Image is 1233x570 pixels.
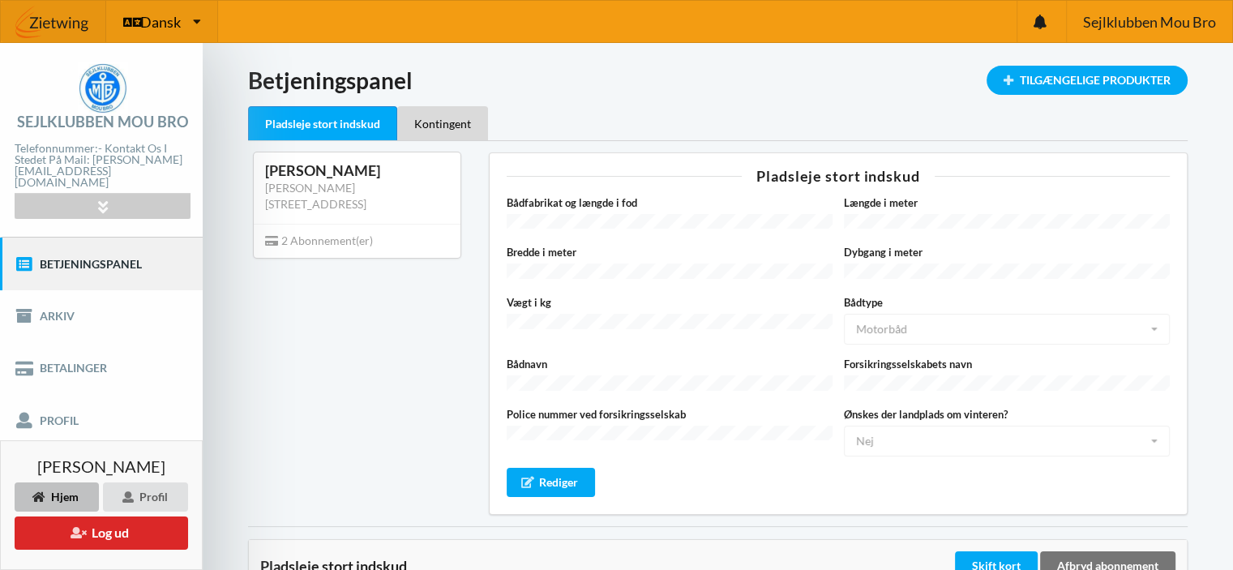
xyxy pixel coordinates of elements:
[15,141,182,189] strong: - kontakt os i stedet på mail: [PERSON_NAME][EMAIL_ADDRESS][DOMAIN_NAME]
[103,482,188,512] div: Profil
[17,114,189,129] div: Sejlklubben Mou Bro
[507,468,596,497] div: Rediger
[844,195,1170,211] label: Længde i meter
[844,244,1170,260] label: Dybgang i meter
[987,66,1188,95] div: Tilgængelige Produkter
[507,406,833,422] label: Police nummer ved forsikringsselskab
[397,106,488,140] div: Kontingent
[507,244,833,260] label: Bredde i meter
[844,406,1170,422] label: Ønskes der landplads om vinteren?
[507,356,833,372] label: Bådnavn
[265,181,366,211] a: [PERSON_NAME][STREET_ADDRESS]
[77,62,128,114] img: logo
[265,234,373,247] span: 2 Abonnement(er)
[507,169,1170,183] div: Pladsleje stort indskud
[507,195,833,211] label: Bådfabrikat og længde i fod
[265,161,449,180] div: [PERSON_NAME]
[844,294,1170,311] label: Bådtype
[248,106,397,141] div: Pladsleje stort indskud
[15,482,99,512] div: Hjem
[140,15,181,29] span: Dansk
[844,356,1170,372] label: Forsikringsselskabets navn
[15,516,188,550] button: Log ud
[248,66,1188,95] h1: Betjeningspanel
[507,294,833,311] label: Vægt i kg
[37,458,165,474] span: [PERSON_NAME]
[15,138,190,194] div: Telefonnummer:
[1082,15,1215,29] span: Sejlklubben Mou Bro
